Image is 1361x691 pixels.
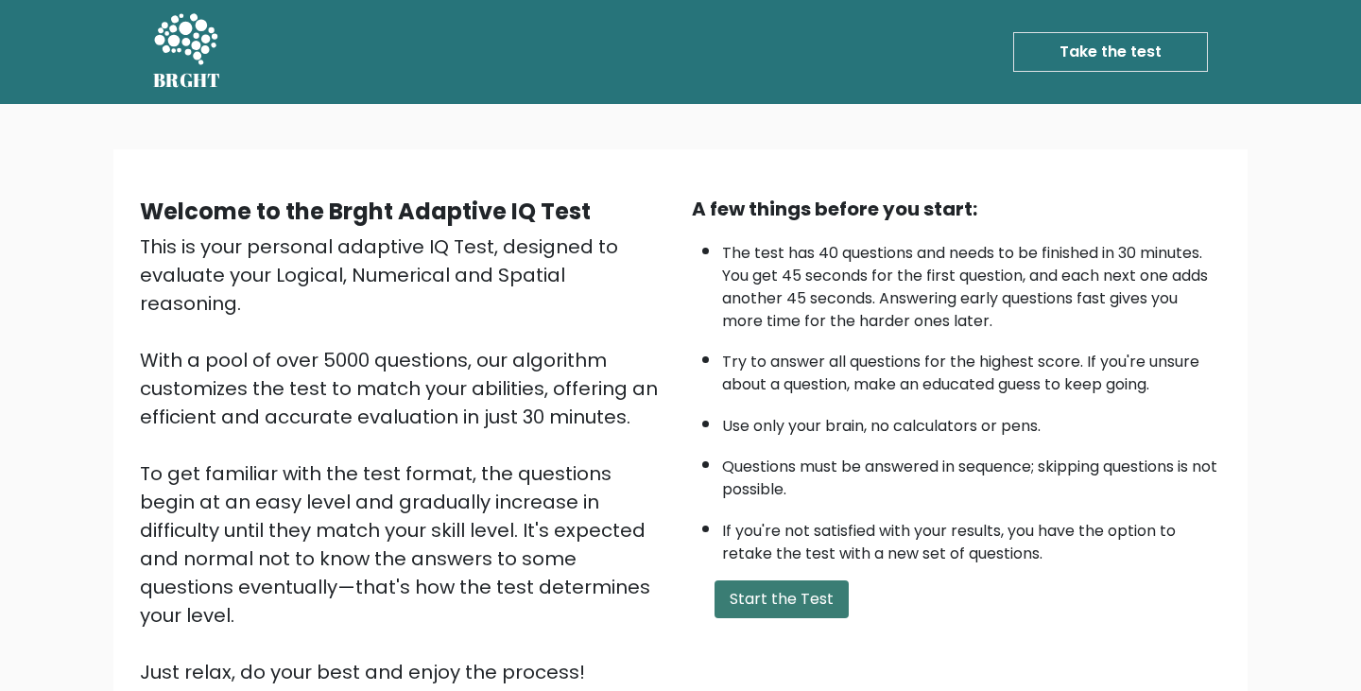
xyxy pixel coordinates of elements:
li: Questions must be answered in sequence; skipping questions is not possible. [722,446,1221,501]
b: Welcome to the Brght Adaptive IQ Test [140,196,591,227]
h5: BRGHT [153,69,221,92]
li: Try to answer all questions for the highest score. If you're unsure about a question, make an edu... [722,341,1221,396]
a: Take the test [1013,32,1208,72]
div: A few things before you start: [692,195,1221,223]
li: If you're not satisfied with your results, you have the option to retake the test with a new set ... [722,510,1221,565]
li: Use only your brain, no calculators or pens. [722,406,1221,438]
a: BRGHT [153,8,221,96]
li: The test has 40 questions and needs to be finished in 30 minutes. You get 45 seconds for the firs... [722,233,1221,333]
button: Start the Test [715,580,849,618]
div: This is your personal adaptive IQ Test, designed to evaluate your Logical, Numerical and Spatial ... [140,233,669,686]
